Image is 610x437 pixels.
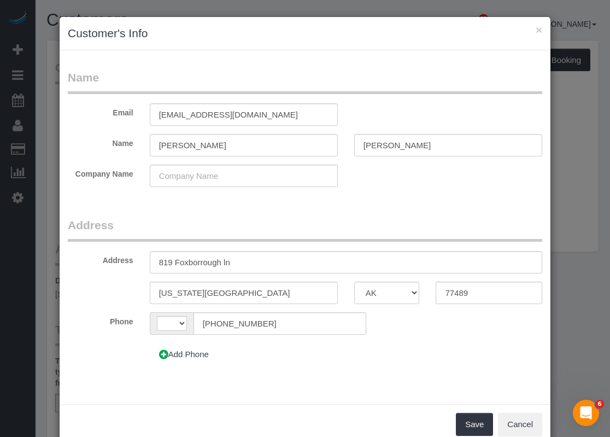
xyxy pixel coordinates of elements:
[60,134,142,149] label: Name
[68,25,542,42] h3: Customer's Info
[498,413,542,436] button: Cancel
[60,251,142,266] label: Address
[536,24,542,36] button: ×
[60,103,142,118] label: Email
[150,282,338,304] input: City
[193,312,366,335] input: Phone
[68,217,542,242] legend: Address
[150,343,218,366] button: Add Phone
[150,165,338,187] input: Company Name
[150,134,338,156] input: First Name
[60,312,142,327] label: Phone
[60,165,142,179] label: Company Name
[68,69,542,94] legend: Name
[573,400,599,426] iframe: Intercom live chat
[436,282,542,304] input: Zip Code
[595,400,604,409] span: 6
[354,134,542,156] input: Last Name
[456,413,493,436] button: Save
